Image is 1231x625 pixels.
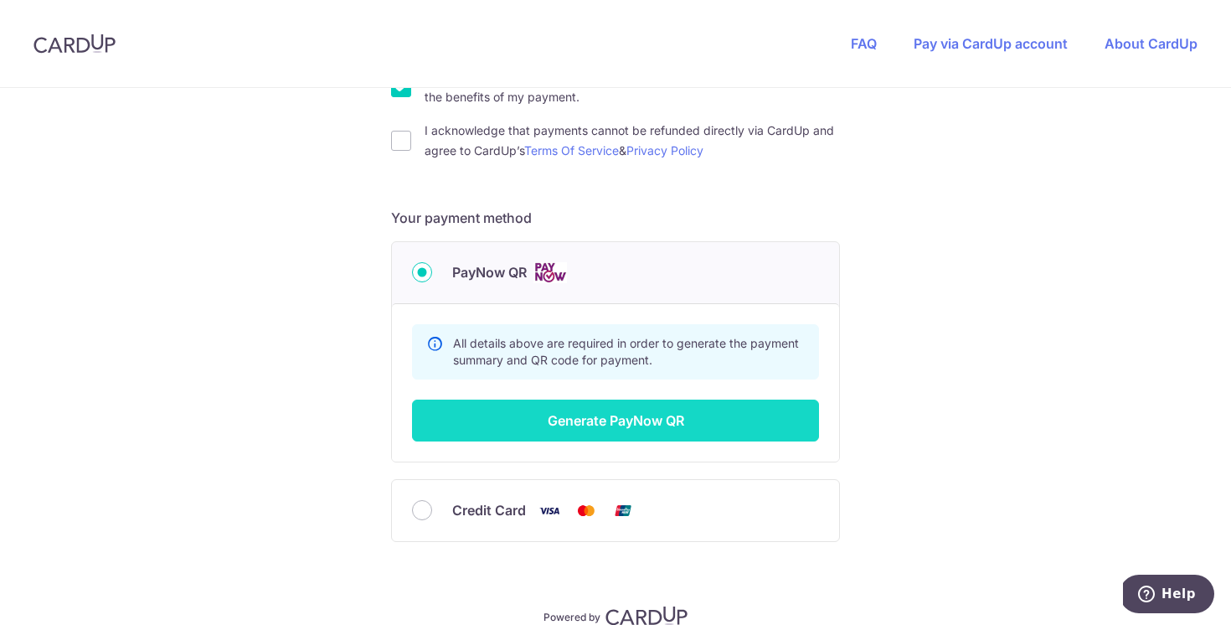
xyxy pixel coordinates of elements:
[412,400,819,442] button: Generate PayNow QR
[391,208,840,228] h5: Your payment method
[543,607,600,624] p: Powered by
[1105,35,1198,52] a: About CardUp
[412,262,819,283] div: PayNow QR Cards logo
[851,35,877,52] a: FAQ
[452,500,526,520] span: Credit Card
[453,336,799,367] span: All details above are required in order to generate the payment summary and QR code for payment.
[569,500,603,521] img: Mastercard
[1123,575,1214,617] iframe: Opens a widget where you can find more information
[33,34,116,54] img: CardUp
[425,121,840,161] label: I acknowledge that payments cannot be refunded directly via CardUp and agree to CardUp’s &
[533,262,567,283] img: Cards logo
[524,143,619,158] a: Terms Of Service
[914,35,1068,52] a: Pay via CardUp account
[452,262,527,282] span: PayNow QR
[412,500,819,521] div: Credit Card Visa Mastercard Union Pay
[606,500,640,521] img: Union Pay
[533,500,566,521] img: Visa
[626,143,703,158] a: Privacy Policy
